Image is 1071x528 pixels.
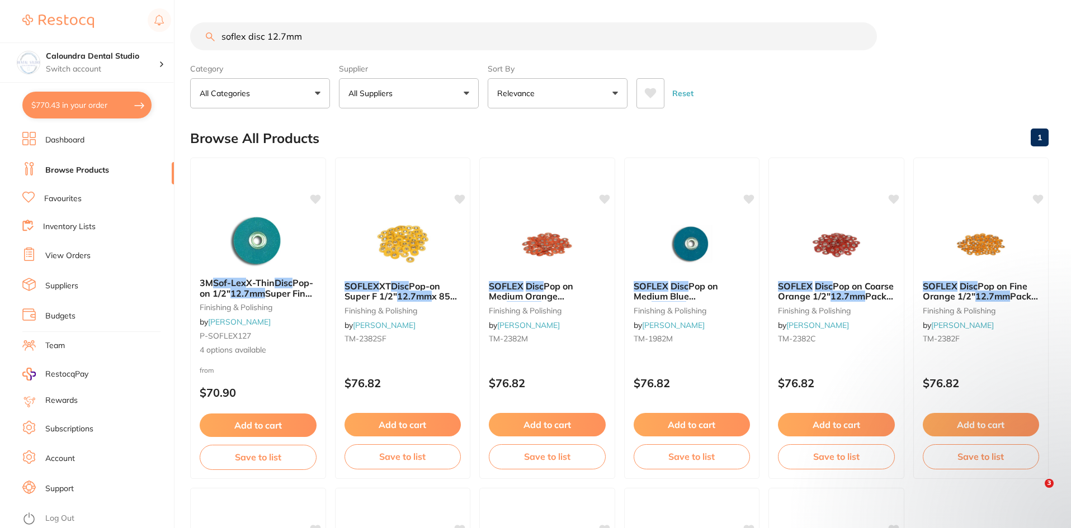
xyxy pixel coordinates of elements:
[489,306,606,315] small: finishing & polishing
[507,301,541,312] em: 12.7mm
[43,221,96,232] a: Inventory Lists
[200,445,317,469] button: Save to list
[634,280,668,292] em: SOFLEX
[46,51,159,62] h4: Caloundra Dental Studio
[46,64,159,75] p: Switch account
[44,193,82,204] a: Favourites
[778,280,894,302] span: Pop on Coarse Orange 1/2"
[923,281,1040,302] b: SOFLEX Disc Pop on Fine Orange 1/2" 12.7mm Pack of 85
[671,280,688,292] em: Disc
[22,8,94,34] a: Restocq Logo
[200,331,251,341] span: P-SOFLEX127
[960,280,978,292] em: Disc
[345,280,379,292] em: SOFLEX
[200,288,312,309] span: Super Fine 85/pk
[778,444,895,469] button: Save to list
[345,334,386,344] span: TM-2382SF
[541,301,587,312] span: Pack of 85
[1031,126,1049,149] a: 1
[379,280,391,292] span: XT
[489,320,560,330] span: by
[634,444,751,469] button: Save to list
[488,64,627,74] label: Sort By
[345,413,461,436] button: Add to cart
[634,413,751,436] button: Add to cart
[634,281,751,302] b: SOFLEX Disc Pop on Medium Blue 1/2" 12.7mm Pack of 85
[45,369,88,380] span: RestocqPay
[923,377,1040,389] p: $76.82
[45,453,75,464] a: Account
[778,334,816,344] span: TM-2382C
[923,291,1038,312] span: Pack of 85
[526,280,544,292] em: Disc
[642,320,705,330] a: [PERSON_NAME]
[45,395,78,406] a: Rewards
[778,306,895,315] small: finishing & polishing
[634,377,751,389] p: $76.82
[22,510,171,528] button: Log Out
[842,408,1065,498] iframe: Intercom notifications message
[489,334,528,344] span: TM-2382M
[345,306,461,315] small: finishing & polishing
[1045,479,1054,488] span: 3
[345,320,416,330] span: by
[200,386,317,399] p: $70.90
[190,22,877,50] input: Search Products
[190,131,319,146] h2: Browse All Products
[634,320,705,330] span: by
[923,280,1027,302] span: Pop on Fine Orange 1/2"
[17,51,40,74] img: Caloundra Dental Studio
[778,413,895,436] button: Add to cart
[45,250,91,261] a: View Orders
[190,78,330,108] button: All Categories
[339,64,479,74] label: Supplier
[397,291,432,302] em: 12.7mm
[200,277,313,298] span: Pop-on 1/2"
[923,306,1040,315] small: finishing & polishing
[200,303,317,312] small: finishing & polishing
[339,78,479,108] button: All Suppliers
[831,291,865,302] em: 12.7mm
[213,277,246,288] em: Sof-Lex
[488,78,627,108] button: Relevance
[45,513,74,524] a: Log Out
[200,317,271,327] span: by
[923,334,960,344] span: TM-2382F
[489,413,606,436] button: Add to cart
[815,280,833,292] em: Disc
[669,78,697,108] button: Reset
[489,280,523,292] em: SOFLEX
[489,281,606,302] b: SOFLEX Disc Pop on Medium Orange 1/2" 12.7mm Pack of 85
[778,281,895,302] b: SOFLEX Disc Pop on Coarse Orange 1/2" 12.7mm Pack of 85
[345,444,461,469] button: Save to list
[489,377,606,389] p: $76.82
[45,280,78,292] a: Suppliers
[45,311,76,322] a: Budgets
[489,280,573,312] span: Pop on Medium Orange 1/2"
[345,280,440,302] span: Pop-on Super F 1/2"
[275,277,292,288] em: Disc
[634,306,751,315] small: finishing & polishing
[348,88,397,99] p: All Suppliers
[391,280,409,292] em: Disc
[45,340,65,351] a: Team
[221,213,294,269] img: 3M Sof-Lex X-Thin Disc Pop-on 1/2" 12.7mm Super Fine 85/pk
[778,280,813,292] em: SOFLEX
[345,281,461,302] b: SOFLEX XT Disc Pop-on Super F 1/2" 12.7mm x 85 Orange
[22,92,152,118] button: $770.43 in your order
[45,424,93,435] a: Subscriptions
[200,88,254,99] p: All Categories
[22,368,88,380] a: RestocqPay
[45,135,84,146] a: Dashboard
[652,301,686,312] em: 12.7mm
[200,345,317,356] span: 4 options available
[230,288,265,299] em: 12.7mm
[778,291,893,312] span: Pack of 85
[208,317,271,327] a: [PERSON_NAME]
[778,377,895,389] p: $76.82
[22,15,94,28] img: Restocq Logo
[353,320,416,330] a: [PERSON_NAME]
[778,320,849,330] span: by
[923,320,994,330] span: by
[45,165,109,176] a: Browse Products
